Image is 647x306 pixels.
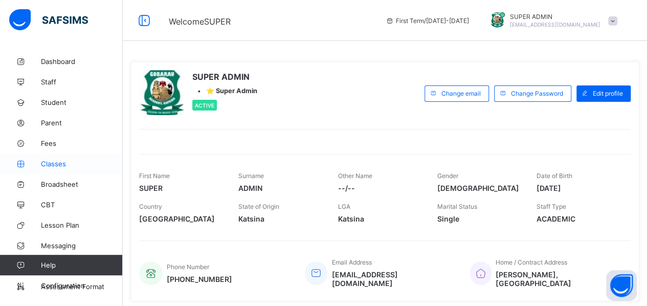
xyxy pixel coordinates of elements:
span: ⭐ Super Admin [206,87,257,95]
span: Lesson Plan [41,221,123,229]
span: Katsina [338,214,421,223]
span: Email Address [331,258,371,266]
div: • [192,87,257,95]
span: ACADEMIC [537,214,620,223]
span: Dashboard [41,57,123,65]
span: [EMAIL_ADDRESS][DOMAIN_NAME] [331,270,455,288]
span: Change email [441,90,481,97]
span: Home / Contract Address [496,258,567,266]
span: [PERSON_NAME], [GEOGRAPHIC_DATA] [496,270,620,288]
span: Staff Type [537,203,566,210]
span: SUPER ADMIN [510,13,600,20]
span: Messaging [41,242,123,250]
span: Classes [41,160,123,168]
span: Single [437,214,521,223]
span: Help [41,261,122,269]
span: Katsina [238,214,322,223]
span: Edit profile [593,90,623,97]
span: LGA [338,203,350,210]
button: Open asap [606,270,637,301]
span: [DATE] [537,184,620,192]
span: Phone Number [167,263,209,271]
span: --/-- [338,184,421,192]
span: ADMIN [238,184,322,192]
span: Welcome SUPER [169,16,231,27]
span: First Name [139,172,170,180]
span: Marital Status [437,203,477,210]
span: Gender [437,172,458,180]
span: Surname [238,172,264,180]
span: [EMAIL_ADDRESS][DOMAIN_NAME] [510,21,600,28]
span: Fees [41,139,123,147]
span: Active [195,102,214,108]
div: SUPERADMIN [479,12,622,29]
span: session/term information [386,17,469,25]
span: State of Origin [238,203,279,210]
span: Parent [41,119,123,127]
span: Change Password [511,90,563,97]
span: Staff [41,78,123,86]
span: [DEMOGRAPHIC_DATA] [437,184,521,192]
span: Configuration [41,281,122,290]
span: [PHONE_NUMBER] [167,275,232,283]
span: Student [41,98,123,106]
span: SUPER [139,184,223,192]
span: Country [139,203,162,210]
span: SUPER ADMIN [192,72,257,82]
span: CBT [41,201,123,209]
img: safsims [9,9,88,31]
span: Date of Birth [537,172,572,180]
span: [GEOGRAPHIC_DATA] [139,214,223,223]
span: Broadsheet [41,180,123,188]
span: Other Name [338,172,372,180]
